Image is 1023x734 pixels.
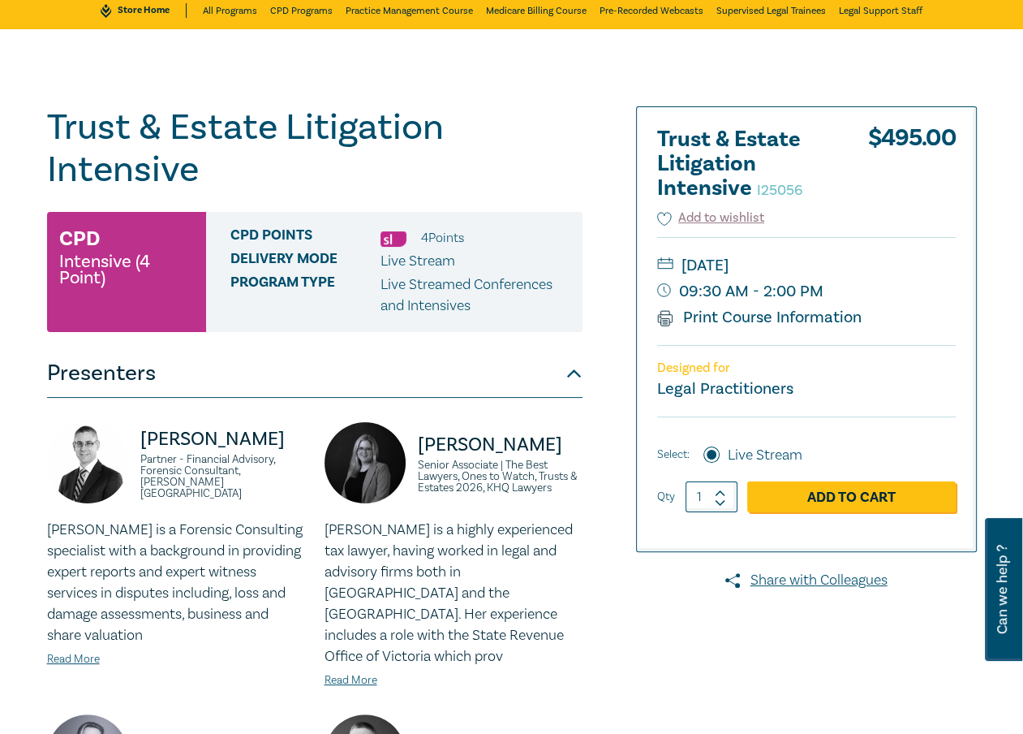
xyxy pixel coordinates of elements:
[868,127,956,209] div: $ 495.00
[47,106,582,191] h1: Trust & Estate Litigation Intensive
[59,253,194,286] small: Intensive (4 Point)
[747,481,956,512] a: Add to Cart
[418,460,582,494] small: Senior Associate | The Best Lawyers, Ones to Watch, Trusts & Estates 2026, KHQ Lawyers
[380,252,455,270] span: Live Stream
[230,227,380,248] span: CPD Points
[657,488,675,506] label: Qty
[47,520,305,646] p: [PERSON_NAME] is a Forensic Consulting specialist with a background in providing expert reports a...
[140,454,305,499] small: Partner - Financial Advisory, Forensic Consultant, [PERSON_NAME] [GEOGRAPHIC_DATA]
[657,378,793,399] small: Legal Practitioners
[995,528,1010,651] span: Can we help ?
[686,481,737,512] input: 1
[325,422,406,503] img: https://s3.ap-southeast-2.amazonaws.com/leo-cussen-store-production-content/Contacts/Laura%20Huss...
[140,426,305,452] p: [PERSON_NAME]
[636,570,977,591] a: Share with Colleagues
[47,652,100,667] a: Read More
[657,307,862,328] a: Print Course Information
[230,251,380,272] span: Delivery Mode
[380,274,570,317] p: Live Streamed Conferences and Intensives
[380,231,406,247] img: Substantive Law
[657,209,765,227] button: Add to wishlist
[757,181,802,200] small: I25056
[728,445,802,466] label: Live Stream
[47,349,582,398] button: Presenters
[421,227,464,248] li: 4 Point s
[657,278,956,304] small: 09:30 AM - 2:00 PM
[657,253,956,278] small: [DATE]
[657,446,690,464] span: Select:
[230,274,380,317] span: Program type
[101,3,186,18] a: Store Home
[418,432,582,458] p: [PERSON_NAME]
[59,224,100,253] h3: CPD
[657,127,836,201] h2: Trust & Estate Litigation Intensive
[657,361,956,376] p: Designed for
[325,673,377,688] a: Read More
[325,520,582,667] p: [PERSON_NAME] is a highly experienced tax lawyer, having worked in legal and advisory firms both ...
[47,422,128,503] img: https://s3.ap-southeast-2.amazonaws.com/leo-cussen-store-production-content/Contacts/Darryn%20Hoc...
